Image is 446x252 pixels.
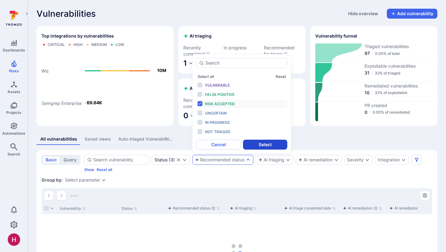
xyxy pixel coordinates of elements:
[155,157,168,162] div: Status
[8,233,20,246] div: Harshil Parikh
[365,50,370,56] span: 97
[84,167,94,172] button: Show
[7,89,20,94] span: Assets
[23,10,31,17] button: Expand navigation menu
[65,178,106,182] div: grouping parameters
[157,68,166,73] text: 10M
[59,206,86,211] button: Sort by Vulnerability
[411,155,422,165] button: Filters
[230,206,257,211] button: Sort by function(){return k.createElement(hN.A,{direction:"row",alignItems:"center",gap:4},k.crea...
[365,43,432,50] span: Triaged vulnerabilities
[365,90,369,96] span: 10
[101,178,106,182] button: Expand dropdown
[48,42,65,47] div: Critical
[182,157,187,162] button: Expand dropdown
[401,157,406,162] button: Expand dropdown
[205,60,285,66] input: Search
[183,111,188,120] span: 0
[299,157,333,162] button: AI remediation
[365,63,432,69] span: Exploitable vulnerabilities
[168,205,215,211] div: Recommended status
[344,9,382,19] button: Hide overview
[205,111,227,115] span: Uncertain
[387,9,437,19] button: Add vulnerability
[365,102,432,109] span: PR created
[347,157,364,162] button: Severity
[85,136,111,142] div: Saved views
[343,206,382,211] button: Sort by function(){return k.createElement(hN.A,{direction:"row",alignItems:"center",gap:4},k.crea...
[121,206,137,211] button: Sort by Status
[183,33,212,39] h2: AI triaging
[375,90,407,95] span: 32% of exploitable
[198,74,214,79] button: Select all
[73,42,83,47] div: High
[246,157,251,162] button: Expand dropdown
[42,33,114,39] span: Top integrations by vulnerabilities
[61,156,79,164] button: query
[97,167,112,172] button: Reset all
[37,133,437,145] div: assets tabs
[195,157,244,162] button: Recommended status
[276,74,286,79] button: Reset
[42,177,63,183] span: Group by:
[176,157,181,162] button: Clear selection
[155,157,175,162] div: ( 3 )
[205,83,230,88] span: Vulnerable
[116,42,124,47] div: Low
[420,191,430,200] button: Manage columns
[284,206,336,211] button: Sort by function(){return k.createElement(hN.A,{direction:"row",alignItems:"center",gap:4},k.crea...
[37,26,173,126] div: Top integrations by vulnerabilities
[365,157,370,162] button: Expand dropdown
[2,131,25,136] span: Automations
[43,156,60,164] button: basic
[118,136,173,142] div: Auto-triaged Vulnerabilities
[93,157,146,163] input: Search vulnerability
[343,205,378,211] div: AI remediation
[25,11,29,16] i: Expand navigation menu
[183,59,187,68] span: 1
[183,97,220,110] span: Recently completed
[334,157,339,162] button: Expand dropdown
[8,233,20,246] img: ACg8ocKzQzwPSwOZT_k9C736TfcBpCStqIZdMR9gXOhJgTaH9y_tsw=s96-c
[373,110,410,115] span: 0.00% of remediated
[365,83,432,89] span: Remediated vulnerabilities
[183,58,193,69] button: 1
[284,205,331,211] div: AI triage completed date
[365,109,367,115] span: 0
[71,195,77,196] img: Loading...
[183,85,221,92] h2: AI remediation
[44,206,49,211] span: Select all rows
[37,9,96,19] span: Vulnerabilities
[91,42,107,47] div: Medium
[7,152,20,156] span: Search
[243,140,287,150] button: Select
[315,33,357,39] h2: Vulnerability funnel
[56,191,66,200] button: Go to the next page
[286,157,291,162] button: Expand dropdown
[6,110,21,115] span: Projects
[65,178,100,182] button: Select parameter
[183,111,195,121] button: 0
[259,157,284,162] button: AI triaging
[42,101,82,106] text: Semgrep Enterprise
[42,68,49,74] text: Wiz
[44,191,54,200] button: Go to the previous page
[205,129,230,134] span: Not triaged
[3,48,25,52] span: Dashboards
[230,205,252,211] div: AI triaging
[206,52,210,56] svg: AI triaged vulnerabilities in the last 7 days
[378,157,400,162] button: Integration
[284,52,287,56] svg: Vulnerabilities with critical and high severity from supported integrations (SCA/SAST/CSPM) that ...
[375,71,400,75] span: 32% of triaged
[87,100,102,105] text: 69.64K
[205,92,234,97] span: False positive
[40,136,77,142] div: All vulnerabilities
[196,58,287,150] div: autocomplete options
[205,101,235,106] span: Risk accepted
[183,45,220,57] span: Recently completed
